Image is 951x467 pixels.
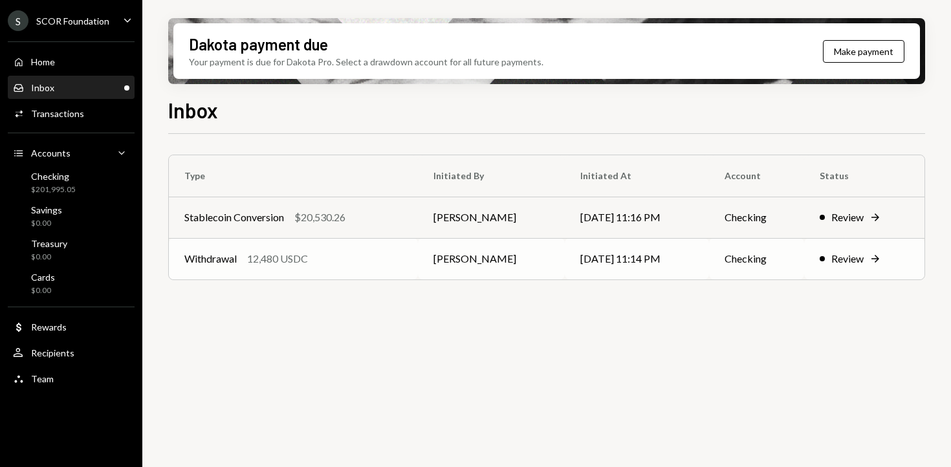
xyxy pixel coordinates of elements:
th: Account [709,155,803,197]
div: Review [831,251,864,266]
td: [DATE] 11:16 PM [565,197,709,238]
h1: Inbox [168,97,218,123]
th: Initiated At [565,155,709,197]
a: Checking$201,995.05 [8,167,135,198]
div: Dakota payment due [189,34,328,55]
div: Your payment is due for Dakota Pro. Select a drawdown account for all future payments. [189,55,543,69]
td: [DATE] 11:14 PM [565,238,709,279]
th: Type [169,155,418,197]
a: Home [8,50,135,73]
div: Savings [31,204,62,215]
div: Rewards [31,321,67,332]
div: Accounts [31,147,71,158]
th: Initiated By [418,155,565,197]
a: Cards$0.00 [8,268,135,299]
a: Treasury$0.00 [8,234,135,265]
div: $20,530.26 [294,210,345,225]
td: Checking [709,197,803,238]
div: Cards [31,272,55,283]
div: Home [31,56,55,67]
div: Transactions [31,108,84,119]
div: Checking [31,171,76,182]
a: Recipients [8,341,135,364]
td: Checking [709,238,803,279]
div: $0.00 [31,285,55,296]
a: Transactions [8,102,135,125]
a: Rewards [8,315,135,338]
div: Recipients [31,347,74,358]
div: $201,995.05 [31,184,76,195]
div: S [8,10,28,31]
td: [PERSON_NAME] [418,238,565,279]
div: Withdrawal [184,251,237,266]
a: Inbox [8,76,135,99]
div: Treasury [31,238,67,249]
div: Inbox [31,82,54,93]
div: $0.00 [31,218,62,229]
th: Status [804,155,925,197]
a: Team [8,367,135,390]
td: [PERSON_NAME] [418,197,565,238]
div: 12,480 USDC [247,251,308,266]
a: Accounts [8,141,135,164]
div: $0.00 [31,252,67,263]
button: Make payment [823,40,904,63]
div: Team [31,373,54,384]
div: Stablecoin Conversion [184,210,284,225]
div: SCOR Foundation [36,16,109,27]
a: Savings$0.00 [8,201,135,232]
div: Review [831,210,864,225]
